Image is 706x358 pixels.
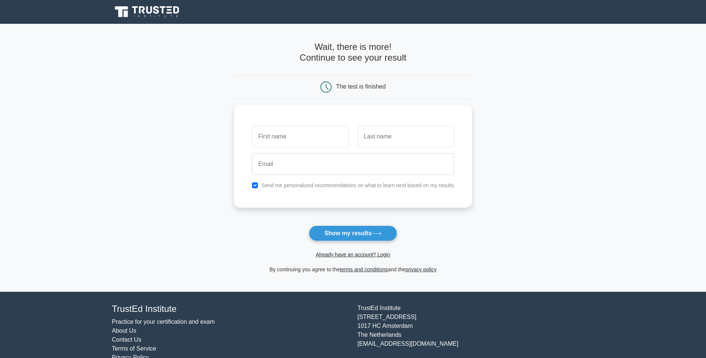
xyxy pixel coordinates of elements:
a: About Us [112,327,137,334]
a: Already have an account? Login [316,252,390,258]
a: Contact Us [112,336,141,343]
input: First name [252,126,348,147]
input: Email [252,153,454,175]
a: privacy policy [405,266,437,272]
a: Terms of Service [112,345,156,352]
h4: Wait, there is more! Continue to see your result [234,42,472,63]
h4: TrustEd Institute [112,304,349,314]
button: Show my results [309,226,397,241]
label: Send me personalized recommendations on what to learn next based on my results [261,182,454,188]
a: Practice for your certification and exam [112,319,215,325]
a: terms and conditions [340,266,388,272]
div: By continuing you agree to the and the [230,265,476,274]
input: Last name [358,126,454,147]
div: The test is finished [336,83,386,90]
